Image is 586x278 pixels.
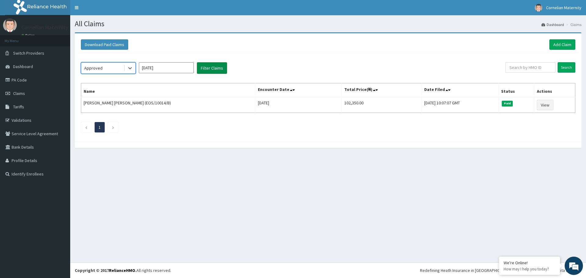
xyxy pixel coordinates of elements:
button: Filter Claims [197,62,227,74]
th: Total Price(₦) [342,83,421,97]
button: Download Paid Claims [81,39,128,50]
span: Paid [502,101,513,106]
span: We're online! [35,77,84,139]
a: Add Claim [549,39,575,50]
span: Cornelian Maternity [546,5,581,10]
img: d_794563401_company_1708531726252_794563401 [11,31,25,46]
td: [PERSON_NAME] [PERSON_NAME] (EOS/10014/B) [81,97,255,113]
input: Search by HMO ID [505,62,555,73]
input: Select Month and Year [139,62,194,73]
a: Online [21,33,36,38]
th: Status [499,83,534,97]
h1: All Claims [75,20,581,28]
th: Name [81,83,255,97]
a: Page 1 is your current page [99,125,101,130]
img: User Image [535,4,542,12]
div: We're Online! [504,260,555,265]
td: 102,350.00 [342,97,421,113]
input: Search [558,62,575,73]
a: Previous page [85,125,88,130]
a: Dashboard [541,22,564,27]
a: Next page [112,125,114,130]
div: Redefining Heath Insurance in [GEOGRAPHIC_DATA] using Telemedicine and Data Science! [420,267,581,273]
textarea: Type your message and hit 'Enter' [3,167,116,188]
div: Chat with us now [32,34,103,42]
span: Tariffs [13,104,24,110]
a: RelianceHMO [109,268,135,273]
td: [DATE] [255,97,342,113]
span: Switch Providers [13,50,44,56]
span: Dashboard [13,64,33,69]
span: Claims [13,91,25,96]
th: Encounter Date [255,83,342,97]
th: Date Filed [421,83,499,97]
td: [DATE] 10:07:07 GMT [421,97,499,113]
p: How may I help you today? [504,266,555,272]
a: View [537,100,553,110]
div: Approved [84,65,103,71]
footer: All rights reserved. [70,262,586,278]
div: Minimize live chat window [100,3,115,18]
li: Claims [565,22,581,27]
p: Cornelian Maternity [21,25,68,30]
th: Actions [534,83,575,97]
strong: Copyright © 2017 . [75,268,136,273]
img: User Image [3,18,17,32]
